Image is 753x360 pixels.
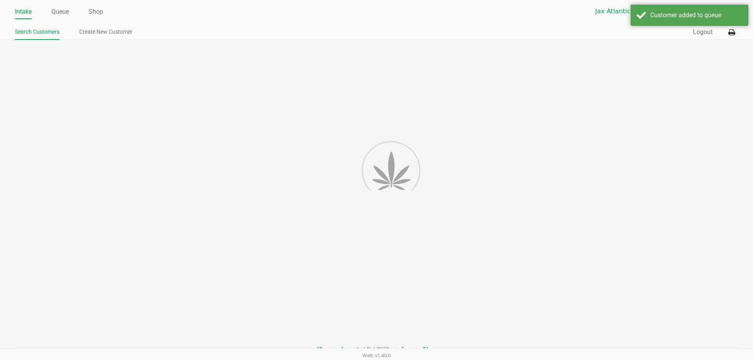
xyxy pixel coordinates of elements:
a: Shop [89,6,103,17]
span: Web: v1.40.0 [362,353,391,358]
a: Queue [51,6,69,17]
span: Jax Atlantic WC [595,7,672,16]
button: Logout [693,27,713,37]
div: Customer added to queue [650,11,742,20]
a: Create New Customer [79,27,133,37]
a: Intake [15,6,32,17]
button: Select [677,4,688,18]
a: Search Customers [15,27,60,37]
